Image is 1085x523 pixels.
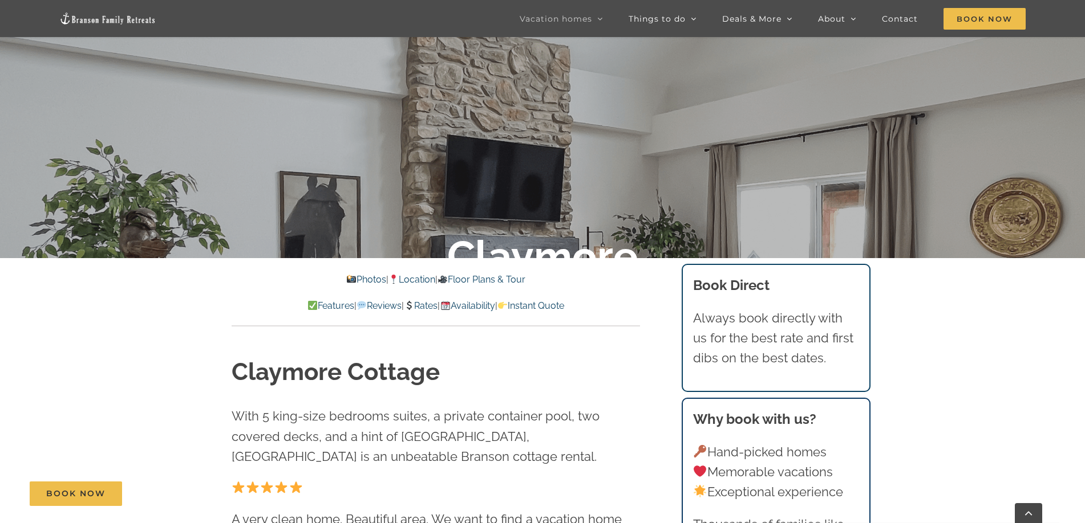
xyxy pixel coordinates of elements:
[498,301,507,310] img: 👉
[347,275,356,284] img: 📸
[232,299,640,313] p: | | | |
[944,8,1026,30] span: Book Now
[46,489,106,499] span: Book Now
[59,12,156,25] img: Branson Family Retreats Logo
[693,308,860,369] p: Always book directly with us for the best rate and first dibs on the best dates.
[389,275,398,284] img: 📍
[520,15,592,23] span: Vacation homes
[30,481,122,506] a: Book Now
[441,301,450,310] img: 📆
[722,15,782,23] span: Deals & More
[438,275,447,284] img: 🎥
[308,301,317,310] img: ✅
[694,465,706,477] img: ❤️
[497,300,564,311] a: Instant Quote
[694,445,706,457] img: 🔑
[346,274,386,285] a: Photos
[629,15,686,23] span: Things to do
[357,301,366,310] img: 💬
[404,300,438,311] a: Rates
[404,301,414,310] img: 💲
[693,409,860,430] h3: Why book with us?
[818,15,845,23] span: About
[693,442,860,502] p: Hand-picked homes Memorable vacations Exceptional experience
[693,277,770,293] b: Book Direct
[447,231,638,329] b: Claymore Cottage
[438,274,525,285] a: Floor Plans & Tour
[307,300,354,311] a: Features
[232,272,640,287] p: | |
[388,274,435,285] a: Location
[357,300,402,311] a: Reviews
[440,300,495,311] a: Availability
[232,356,640,389] h1: Claymore Cottage
[232,408,600,463] span: With 5 king-size bedrooms suites, a private container pool, two covered decks, and a hint of [GEO...
[882,15,918,23] span: Contact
